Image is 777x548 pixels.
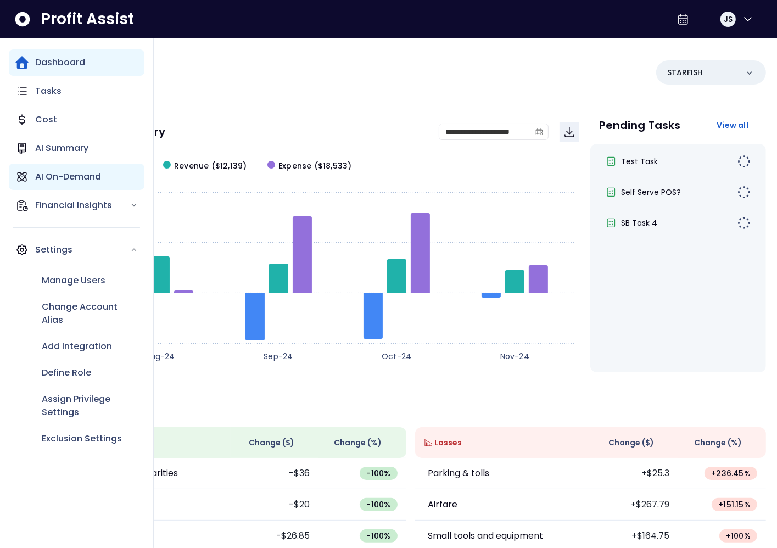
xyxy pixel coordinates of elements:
span: Change (%) [694,437,742,449]
span: + 151.15 % [718,499,751,510]
p: Dashboard [35,56,85,69]
p: STARFISH [667,67,703,79]
p: Assign Privilege Settings [42,393,138,419]
p: Cost [35,113,57,126]
text: Nov-24 [500,351,529,362]
span: Profit Assist [41,9,134,29]
span: JS [724,14,733,25]
span: -100 % [366,468,390,479]
span: Change ( $ ) [608,437,654,449]
p: Define Role [42,366,91,379]
td: +$25.3 [590,458,678,489]
p: Financial Insights [35,199,130,212]
p: Small tools and equipment [428,529,544,543]
p: Pending Tasks [599,120,680,131]
span: Change ( $ ) [249,437,294,449]
img: Not yet Started [737,216,751,230]
text: Aug-24 [146,351,175,362]
span: SB Task 4 [621,217,657,228]
p: AI Summary [35,142,88,155]
text: Sep-24 [264,351,293,362]
td: +$267.79 [590,489,678,521]
span: -100 % [366,530,390,541]
p: Change Account Alias [42,300,138,327]
span: Test Task [621,156,658,167]
p: Add Integration [42,340,112,353]
p: Settings [35,243,130,256]
p: Parking & tolls [428,467,490,480]
span: + 100 % [726,530,751,541]
text: Oct-24 [382,351,411,362]
span: -100 % [366,499,390,510]
p: Exclusion Settings [42,432,122,445]
img: Not yet Started [737,155,751,168]
span: + 236.45 % [711,468,751,479]
span: Losses [435,437,462,449]
span: View all [717,120,748,131]
span: Change (%) [334,437,382,449]
button: View all [708,115,757,135]
svg: calendar [535,128,543,136]
span: Revenue ($12,139) [174,160,247,172]
p: Tasks [35,85,62,98]
img: Not yet Started [737,186,751,199]
td: -$36 [231,458,318,489]
p: Manage Users [42,274,105,287]
button: Download [560,122,579,142]
span: Expense ($18,533) [278,160,351,172]
p: AI On-Demand [35,170,101,183]
span: Self Serve POS? [621,187,681,198]
p: Wins & Losses [55,403,766,414]
p: Airfare [428,498,458,511]
td: -$20 [231,489,318,521]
